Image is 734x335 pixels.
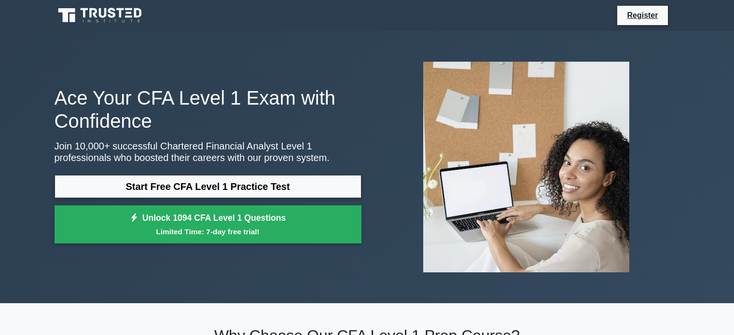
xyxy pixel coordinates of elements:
p: Join 10,000+ successful Chartered Financial Analyst Level 1 professionals who boosted their caree... [55,140,361,163]
a: Unlock 1094 CFA Level 1 QuestionsLimited Time: 7-day free trial! [55,205,361,244]
a: Start Free CFA Level 1 Practice Test [55,175,361,198]
small: Limited Time: 7-day free trial! [67,226,349,237]
h1: Ace Your CFA Level 1 Exam with Confidence [55,86,361,133]
a: Register [621,9,664,21]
